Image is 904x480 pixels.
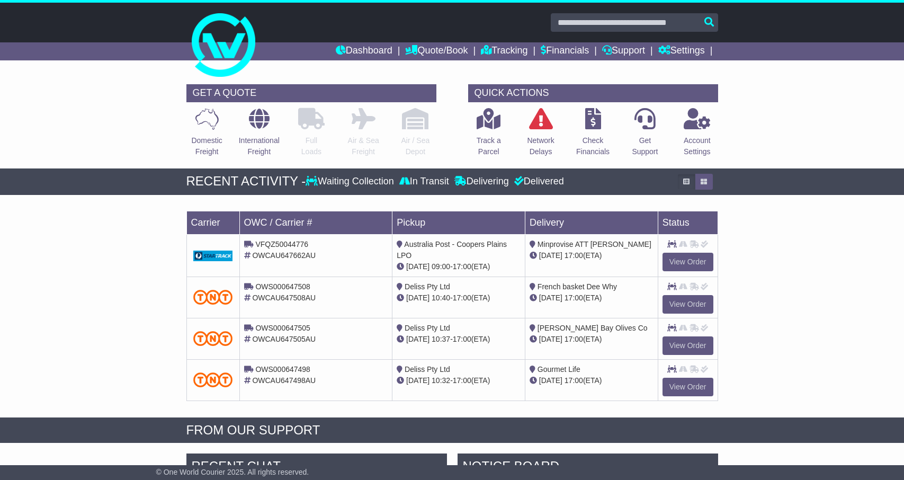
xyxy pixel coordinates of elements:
[530,375,654,386] div: (ETA)
[530,334,654,345] div: (ETA)
[186,84,436,102] div: GET A QUOTE
[565,335,583,343] span: 17:00
[530,292,654,304] div: (ETA)
[602,42,645,60] a: Support
[405,282,450,291] span: Deliss Pty Ltd
[432,335,450,343] span: 10:37
[186,423,718,438] div: FROM OUR SUPPORT
[512,176,564,188] div: Delivered
[538,282,617,291] span: French basket Dee Why
[193,251,233,261] img: GetCarrierServiceDarkLogo
[432,262,450,271] span: 09:00
[405,365,450,374] span: Deliss Pty Ltd
[539,376,562,385] span: [DATE]
[156,468,309,476] span: © One World Courier 2025. All rights reserved.
[397,375,521,386] div: - (ETA)
[255,240,308,248] span: VFQZ50044776
[453,262,471,271] span: 17:00
[538,240,651,248] span: Minprovise ATT [PERSON_NAME]
[405,42,468,60] a: Quote/Book
[397,334,521,345] div: - (ETA)
[476,108,502,163] a: Track aParcel
[238,108,280,163] a: InternationalFreight
[576,108,610,163] a: CheckFinancials
[406,262,429,271] span: [DATE]
[406,294,429,302] span: [DATE]
[186,174,306,189] div: RECENT ACTIVITY -
[538,324,648,332] span: [PERSON_NAME] Bay Olives Co
[539,294,562,302] span: [DATE]
[539,335,562,343] span: [DATE]
[406,335,429,343] span: [DATE]
[530,250,654,261] div: (ETA)
[191,108,222,163] a: DomesticFreight
[252,251,316,260] span: OWCAU647662AU
[298,135,325,157] p: Full Loads
[432,294,450,302] span: 10:40
[406,376,429,385] span: [DATE]
[527,135,554,157] p: Network Delays
[432,376,450,385] span: 10:32
[191,135,222,157] p: Domestic Freight
[576,135,610,157] p: Check Financials
[565,376,583,385] span: 17:00
[658,42,705,60] a: Settings
[193,372,233,387] img: TNT_Domestic.png
[306,176,396,188] div: Waiting Collection
[193,290,233,304] img: TNT_Domestic.png
[631,108,658,163] a: GetSupport
[683,108,711,163] a: AccountSettings
[252,294,316,302] span: OWCAU647508AU
[452,176,512,188] div: Delivering
[193,331,233,345] img: TNT_Domestic.png
[255,324,310,332] span: OWS000647505
[397,261,521,272] div: - (ETA)
[255,282,310,291] span: OWS000647508
[565,251,583,260] span: 17:00
[453,335,471,343] span: 17:00
[663,378,713,396] a: View Order
[658,211,718,234] td: Status
[526,108,554,163] a: NetworkDelays
[401,135,430,157] p: Air / Sea Depot
[663,253,713,271] a: View Order
[477,135,501,157] p: Track a Parcel
[397,240,507,260] span: Australia Post - Coopers Plains LPO
[541,42,589,60] a: Financials
[252,335,316,343] span: OWCAU647505AU
[539,251,562,260] span: [DATE]
[481,42,527,60] a: Tracking
[239,211,392,234] td: OWC / Carrier #
[397,292,521,304] div: - (ETA)
[336,42,392,60] a: Dashboard
[392,211,525,234] td: Pickup
[565,294,583,302] span: 17:00
[239,135,280,157] p: International Freight
[397,176,452,188] div: In Transit
[186,211,239,234] td: Carrier
[252,376,316,385] span: OWCAU647498AU
[663,295,713,314] a: View Order
[632,135,658,157] p: Get Support
[405,324,450,332] span: Deliss Pty Ltd
[453,376,471,385] span: 17:00
[538,365,580,374] span: Gourmet Life
[453,294,471,302] span: 17:00
[348,135,379,157] p: Air & Sea Freight
[663,336,713,355] a: View Order
[525,211,658,234] td: Delivery
[468,84,718,102] div: QUICK ACTIONS
[255,365,310,374] span: OWS000647498
[684,135,711,157] p: Account Settings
